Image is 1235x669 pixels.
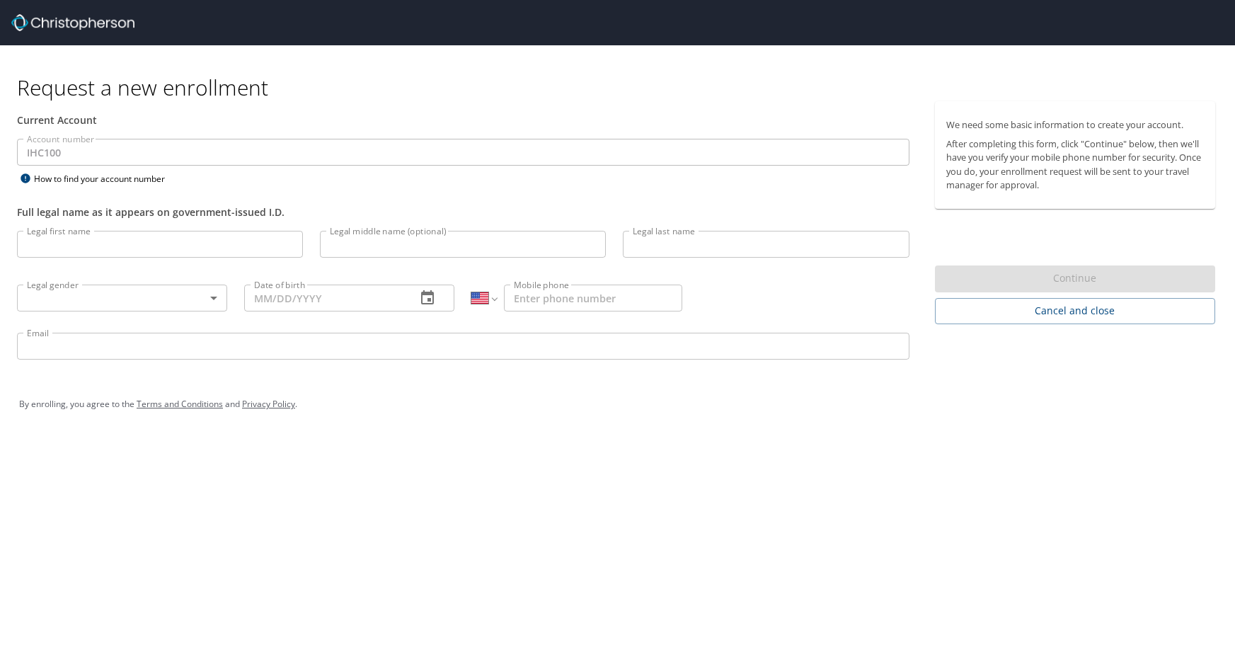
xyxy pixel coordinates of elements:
[137,398,223,410] a: Terms and Conditions
[17,74,1227,101] h1: Request a new enrollment
[17,170,194,188] div: How to find your account number
[17,113,909,127] div: Current Account
[11,14,134,31] img: cbt logo
[17,285,227,311] div: ​
[244,285,405,311] input: MM/DD/YYYY
[946,118,1204,132] p: We need some basic information to create your account.
[242,398,295,410] a: Privacy Policy
[935,298,1215,324] button: Cancel and close
[17,205,909,219] div: Full legal name as it appears on government-issued I.D.
[504,285,682,311] input: Enter phone number
[946,302,1204,320] span: Cancel and close
[19,387,1216,422] div: By enrolling, you agree to the and .
[946,137,1204,192] p: After completing this form, click "Continue" below, then we'll have you verify your mobile phone ...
